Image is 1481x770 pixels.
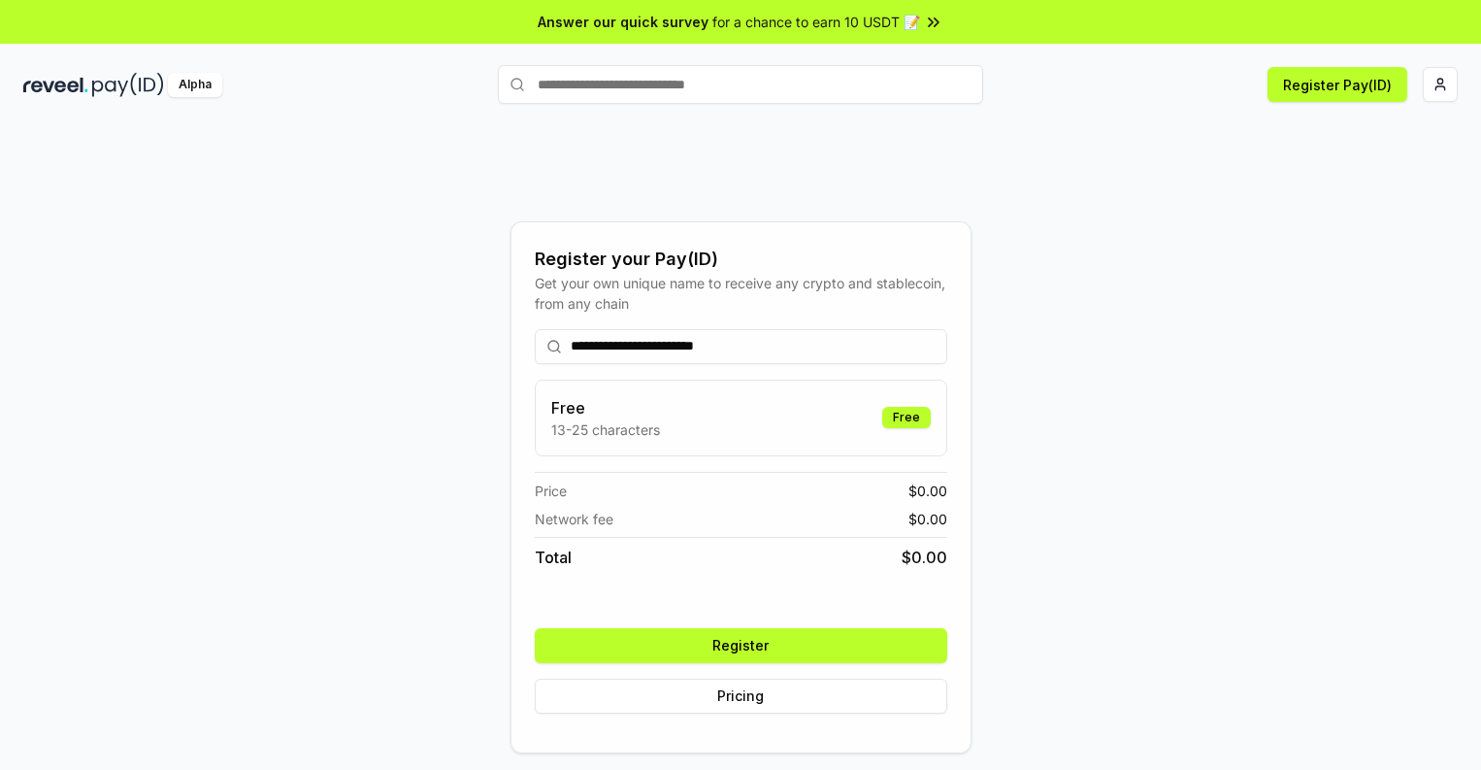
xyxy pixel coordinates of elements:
[535,546,572,569] span: Total
[538,12,708,32] span: Answer our quick survey
[535,509,613,529] span: Network fee
[23,73,88,97] img: reveel_dark
[882,407,931,428] div: Free
[908,509,947,529] span: $ 0.00
[535,481,567,501] span: Price
[535,679,947,714] button: Pricing
[168,73,222,97] div: Alpha
[92,73,164,97] img: pay_id
[551,419,660,440] p: 13-25 characters
[902,546,947,569] span: $ 0.00
[551,396,660,419] h3: Free
[535,273,947,314] div: Get your own unique name to receive any crypto and stablecoin, from any chain
[908,481,947,501] span: $ 0.00
[712,12,920,32] span: for a chance to earn 10 USDT 📝
[1267,67,1407,102] button: Register Pay(ID)
[535,628,947,663] button: Register
[535,246,947,273] div: Register your Pay(ID)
